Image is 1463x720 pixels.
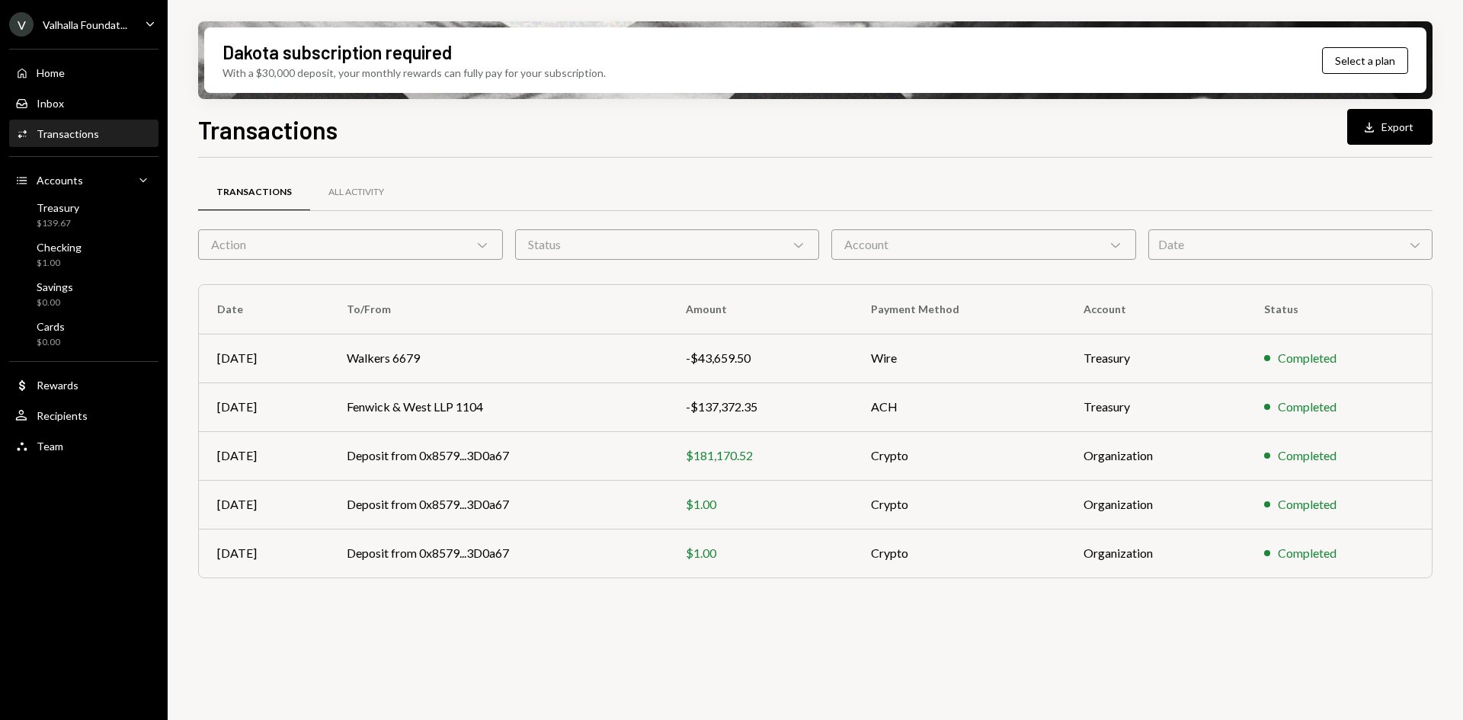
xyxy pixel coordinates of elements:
[217,495,310,514] div: [DATE]
[1278,446,1337,465] div: Completed
[217,349,310,367] div: [DATE]
[310,173,402,212] a: All Activity
[686,544,834,562] div: $1.00
[853,285,1066,334] th: Payment Method
[37,296,73,309] div: $0.00
[37,241,82,254] div: Checking
[9,236,158,273] a: Checking$1.00
[853,431,1066,480] td: Crypto
[853,480,1066,529] td: Crypto
[9,59,158,86] a: Home
[37,336,65,349] div: $0.00
[217,398,310,416] div: [DATE]
[222,65,606,81] div: With a $30,000 deposit, your monthly rewards can fully pay for your subscription.
[37,66,65,79] div: Home
[328,529,667,578] td: Deposit from 0x8579...3D0a67
[37,280,73,293] div: Savings
[853,529,1066,578] td: Crypto
[37,217,79,230] div: $139.67
[9,120,158,147] a: Transactions
[686,398,834,416] div: -$137,372.35
[9,371,158,398] a: Rewards
[37,440,63,453] div: Team
[853,382,1066,431] td: ACH
[198,229,503,260] div: Action
[1148,229,1433,260] div: Date
[43,18,127,31] div: Valhalla Foundat...
[1065,285,1246,334] th: Account
[1278,349,1337,367] div: Completed
[328,285,667,334] th: To/From
[686,446,834,465] div: $181,170.52
[328,480,667,529] td: Deposit from 0x8579...3D0a67
[222,40,452,65] div: Dakota subscription required
[1278,398,1337,416] div: Completed
[9,12,34,37] div: V
[515,229,820,260] div: Status
[198,114,338,145] h1: Transactions
[1278,544,1337,562] div: Completed
[831,229,1136,260] div: Account
[198,173,310,212] a: Transactions
[9,276,158,312] a: Savings$0.00
[667,285,852,334] th: Amount
[1065,431,1246,480] td: Organization
[217,446,310,465] div: [DATE]
[37,127,99,140] div: Transactions
[37,201,79,214] div: Treasury
[37,409,88,422] div: Recipients
[1246,285,1432,334] th: Status
[37,320,65,333] div: Cards
[9,166,158,194] a: Accounts
[37,257,82,270] div: $1.00
[1278,495,1337,514] div: Completed
[217,544,310,562] div: [DATE]
[328,382,667,431] td: Fenwick & West LLP 1104
[328,334,667,382] td: Walkers 6679
[1065,529,1246,578] td: Organization
[37,379,78,392] div: Rewards
[328,186,384,199] div: All Activity
[37,97,64,110] div: Inbox
[9,402,158,429] a: Recipients
[1065,382,1246,431] td: Treasury
[9,315,158,352] a: Cards$0.00
[216,186,292,199] div: Transactions
[9,197,158,233] a: Treasury$139.67
[1347,109,1433,145] button: Export
[1065,480,1246,529] td: Organization
[9,432,158,459] a: Team
[199,285,328,334] th: Date
[37,174,83,187] div: Accounts
[686,495,834,514] div: $1.00
[9,89,158,117] a: Inbox
[853,334,1066,382] td: Wire
[1322,47,1408,74] button: Select a plan
[328,431,667,480] td: Deposit from 0x8579...3D0a67
[1065,334,1246,382] td: Treasury
[686,349,834,367] div: -$43,659.50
